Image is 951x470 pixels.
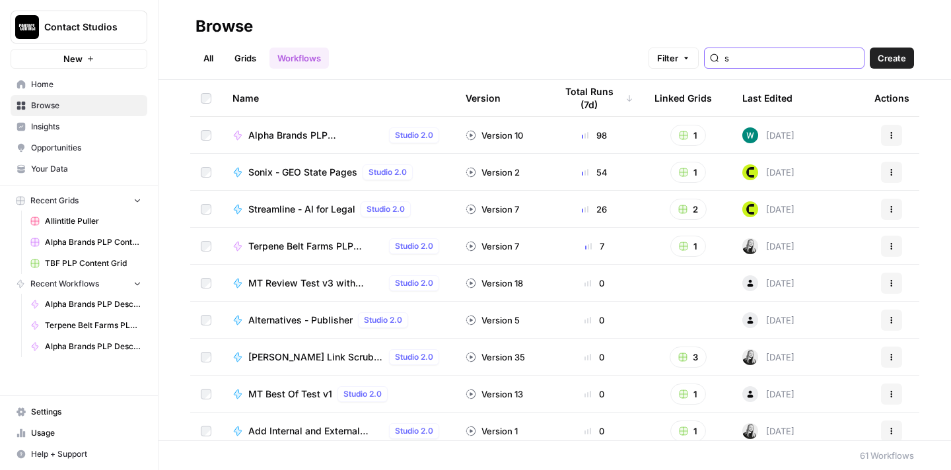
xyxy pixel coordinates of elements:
[395,129,433,141] span: Studio 2.0
[11,49,147,69] button: New
[870,48,914,69] button: Create
[395,240,433,252] span: Studio 2.0
[232,127,444,143] a: Alpha Brands PLP Descriptions (v2)Studio 2.0
[232,423,444,439] a: Add Internal and External Links to PageStudio 2.0
[11,422,147,444] a: Usage
[11,74,147,95] a: Home
[742,127,794,143] div: [DATE]
[45,215,141,227] span: Allintitle Puller
[466,387,523,401] div: Version 13
[742,423,794,439] div: [DATE]
[878,51,906,65] span: Create
[232,349,444,365] a: [PERSON_NAME] Link Scrub GridStudio 2.0
[860,449,914,462] div: 61 Workflows
[248,424,384,438] span: Add Internal and External Links to Page
[670,162,706,183] button: 1
[670,125,706,146] button: 1
[742,164,758,180] img: 560uyxydqsirns3nghsu4imy0j2c
[30,195,79,207] span: Recent Grids
[364,314,402,326] span: Studio 2.0
[742,312,794,328] div: [DATE]
[369,166,407,178] span: Studio 2.0
[24,315,147,336] a: Terpene Belt Farms PLP Descriptions (Text Output v2)
[248,277,384,290] span: MT Review Test v3 with Author
[248,314,353,327] span: Alternatives - Publisher
[555,424,633,438] div: 0
[11,116,147,137] a: Insights
[248,351,384,364] span: [PERSON_NAME] Link Scrub Grid
[11,274,147,294] button: Recent Workflows
[44,20,124,34] span: Contact Studios
[742,275,794,291] div: [DATE]
[63,52,83,65] span: New
[24,253,147,274] a: TBF PLP Content Grid
[248,129,384,142] span: Alpha Brands PLP Descriptions (v2)
[555,277,633,290] div: 0
[11,95,147,116] a: Browse
[45,236,141,248] span: Alpha Brands PLP Content Grid
[555,203,633,216] div: 26
[232,80,444,116] div: Name
[670,420,706,442] button: 1
[11,137,147,158] a: Opportunities
[248,240,384,253] span: Terpene Belt Farms PLP Descriptions (Text Output v2)
[742,349,794,365] div: [DATE]
[227,48,264,69] a: Grids
[45,257,141,269] span: TBF PLP Content Grid
[232,164,444,180] a: Sonix - GEO State PagesStudio 2.0
[269,48,329,69] a: Workflows
[742,127,758,143] img: vaiar9hhcrg879pubqop5lsxqhgw
[232,238,444,254] a: Terpene Belt Farms PLP Descriptions (Text Output v2)Studio 2.0
[195,16,253,37] div: Browse
[466,424,518,438] div: Version 1
[31,79,141,90] span: Home
[395,351,433,363] span: Studio 2.0
[466,314,520,327] div: Version 5
[31,406,141,418] span: Settings
[742,164,794,180] div: [DATE]
[649,48,699,69] button: Filter
[670,384,706,405] button: 1
[657,51,678,65] span: Filter
[555,166,633,179] div: 54
[31,121,141,133] span: Insights
[742,349,758,365] img: ioa2wpdmx8t19ywr585njsibr5hv
[742,201,794,217] div: [DATE]
[232,275,444,291] a: MT Review Test v3 with AuthorStudio 2.0
[248,387,332,401] span: MT Best Of Test v1
[232,201,444,217] a: Streamline - AI for LegalStudio 2.0
[555,351,633,364] div: 0
[555,387,633,401] div: 0
[742,238,758,254] img: ioa2wpdmx8t19ywr585njsibr5hv
[232,312,444,328] a: Alternatives - PublisherStudio 2.0
[11,158,147,180] a: Your Data
[31,142,141,154] span: Opportunities
[466,240,519,253] div: Version 7
[45,298,141,310] span: Alpha Brands PLP Descriptions (v2)
[395,277,433,289] span: Studio 2.0
[742,238,794,254] div: [DATE]
[248,203,355,216] span: Streamline - AI for Legal
[11,11,147,44] button: Workspace: Contact Studios
[466,129,523,142] div: Version 10
[24,211,147,232] a: Allintitle Puller
[11,444,147,465] button: Help + Support
[742,386,794,402] div: [DATE]
[24,232,147,253] a: Alpha Brands PLP Content Grid
[874,80,909,116] div: Actions
[232,386,444,402] a: MT Best Of Test v1Studio 2.0
[31,427,141,439] span: Usage
[45,319,141,331] span: Terpene Belt Farms PLP Descriptions (Text Output v2)
[654,80,712,116] div: Linked Grids
[24,294,147,315] a: Alpha Brands PLP Descriptions (v2)
[742,423,758,439] img: ioa2wpdmx8t19ywr585njsibr5hv
[11,401,147,422] a: Settings
[670,199,707,220] button: 2
[30,278,99,290] span: Recent Workflows
[555,240,633,253] div: 7
[466,351,525,364] div: Version 35
[31,100,141,112] span: Browse
[724,51,859,65] input: Search
[31,448,141,460] span: Help + Support
[31,163,141,175] span: Your Data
